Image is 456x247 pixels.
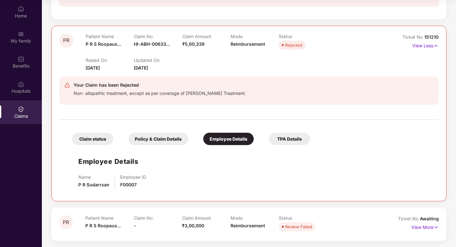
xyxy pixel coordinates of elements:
[63,220,69,225] span: PR
[74,89,246,96] div: Non- allopathic treatment, except as per coverage of [PERSON_NAME] Treatment.
[420,216,439,221] span: Awaiting
[86,34,134,39] p: Patient Name
[412,41,439,49] p: View Less
[182,223,204,228] span: ₹3,00,000
[424,34,439,40] span: 151210
[63,38,69,43] span: PR
[18,81,24,87] img: svg+xml;base64,PHN2ZyBpZD0iSG9zcGl0YWxzIiB4bWxucz0iaHR0cDovL3d3dy53My5vcmcvMjAwMC9zdmciIHdpZHRoPS...
[231,215,279,221] p: Mode
[18,106,24,112] img: svg+xml;base64,PHN2ZyBpZD0iQ2xhaW0iIHhtbG5zPSJodHRwOi8vd3d3LnczLm9yZy8yMDAwL3N2ZyIgd2lkdGg9IjIwIi...
[433,224,439,231] img: svg+xml;base64,PHN2ZyB4bWxucz0iaHR0cDovL3d3dy53My5vcmcvMjAwMC9zdmciIHdpZHRoPSIxNyIgaGVpZ2h0PSIxNy...
[18,56,24,62] img: svg+xml;base64,PHN2ZyBpZD0iQmVuZWZpdHMiIHhtbG5zPSJodHRwOi8vd3d3LnczLm9yZy8yMDAwL3N2ZyIgd2lkdGg9Ij...
[231,41,265,47] span: Reimbursement
[231,223,265,228] span: Reimbursement
[85,223,121,228] span: P R S Roopaus...
[182,215,231,221] p: Claim Amount
[402,34,424,40] span: Ticket No
[269,133,310,145] div: TPA Details
[134,34,182,39] p: Claim No
[128,133,188,145] div: Policy & Claim Details
[411,222,439,231] p: View More
[279,215,327,221] p: Status
[64,82,70,88] img: svg+xml;base64,PHN2ZyB4bWxucz0iaHR0cDovL3d3dy53My5vcmcvMjAwMC9zdmciIHdpZHRoPSIyNCIgaGVpZ2h0PSIyNC...
[398,216,420,221] span: Ticket No
[78,174,109,180] p: Name
[86,41,121,47] span: P R S Roopaus...
[86,65,100,70] span: [DATE]
[78,182,109,187] span: P R Sudarrsan
[74,81,246,89] div: Your Claim has been Rejected
[279,34,327,39] p: Status
[120,182,137,187] span: F00007
[134,215,182,221] p: Claim No
[285,224,312,230] div: Review Failed
[134,65,148,70] span: [DATE]
[18,6,24,12] img: svg+xml;base64,PHN2ZyBpZD0iSG9tZSIgeG1sbnM9Imh0dHA6Ly93d3cudzMub3JnLzIwMDAvc3ZnIiB3aWR0aD0iMjAiIG...
[134,41,170,47] span: HI-ABH-00633...
[86,57,134,63] p: Raised On
[72,133,113,145] div: Claim status
[231,34,279,39] p: Mode
[134,223,136,228] span: -
[285,42,302,48] div: Rejected
[433,42,439,49] img: svg+xml;base64,PHN2ZyB4bWxucz0iaHR0cDovL3d3dy53My5vcmcvMjAwMC9zdmciIHdpZHRoPSIxNyIgaGVpZ2h0PSIxNy...
[182,34,231,39] p: Claim Amount
[182,41,205,47] span: ₹5,60,339
[85,215,134,221] p: Patient Name
[18,31,24,37] img: svg+xml;base64,PHN2ZyB3aWR0aD0iMjAiIGhlaWdodD0iMjAiIHZpZXdCb3g9IjAgMCAyMCAyMCIgZmlsbD0ibm9uZSIgeG...
[203,133,254,145] div: Employee Details
[120,174,146,180] p: Employee ID
[134,57,182,63] p: Updated On
[78,156,138,167] h1: Employee Details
